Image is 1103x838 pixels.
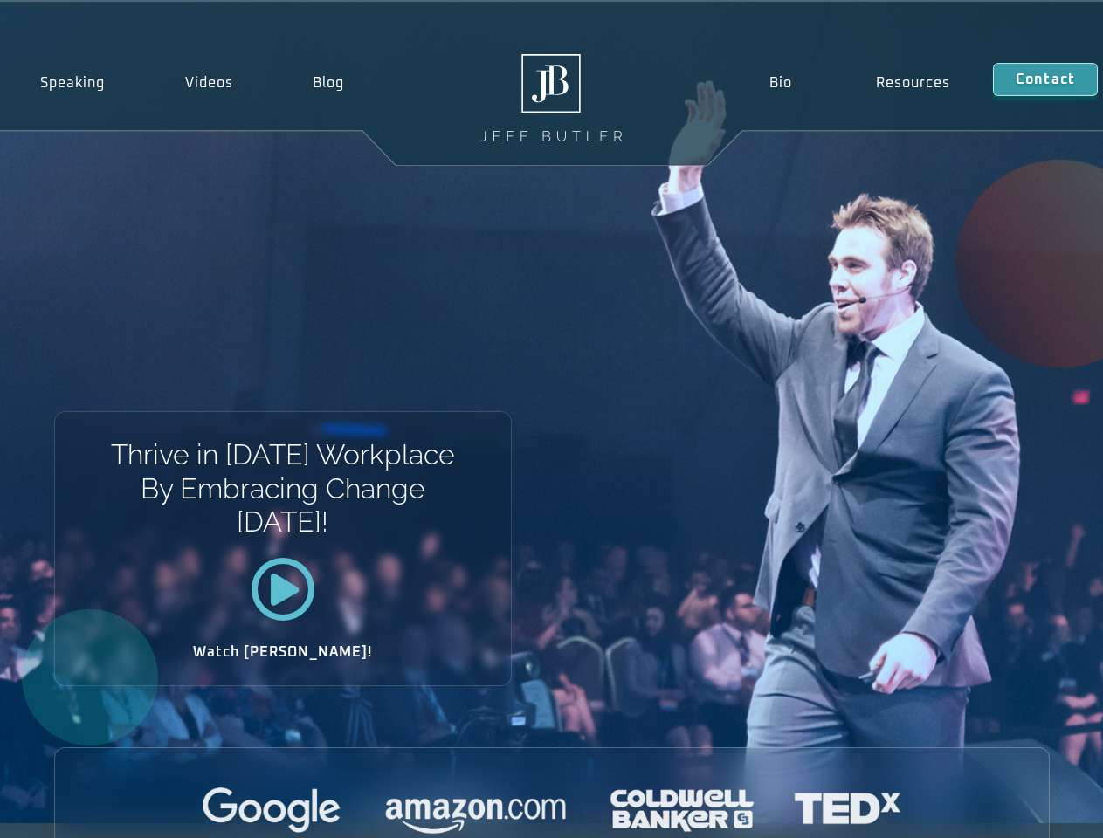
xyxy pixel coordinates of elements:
span: Contact [1016,72,1075,86]
a: Contact [993,63,1098,96]
a: Resources [834,63,993,103]
a: Blog [272,63,384,103]
h1: Thrive in [DATE] Workplace By Embracing Change [DATE]! [109,438,456,539]
h2: Watch [PERSON_NAME]! [116,645,450,659]
nav: Menu [727,63,992,103]
a: Videos [145,63,273,103]
a: Bio [727,63,834,103]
